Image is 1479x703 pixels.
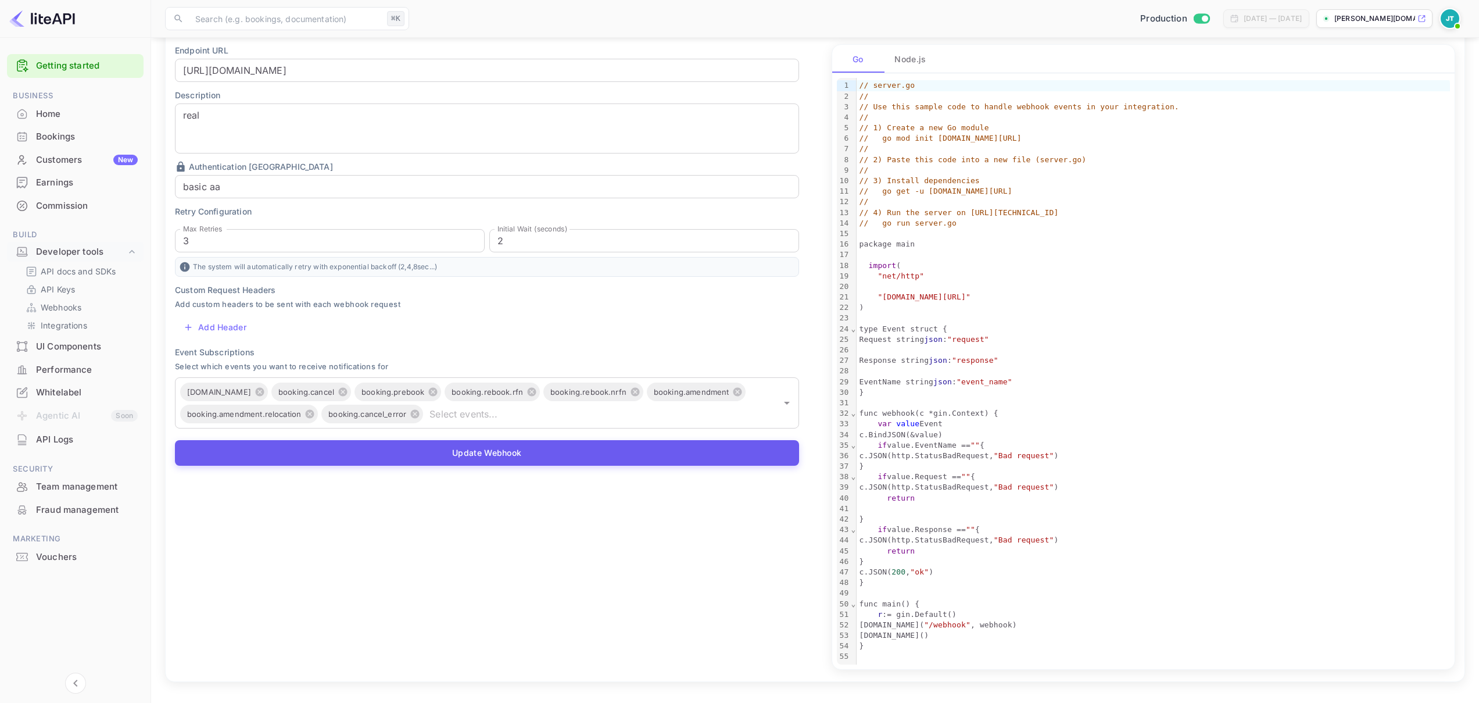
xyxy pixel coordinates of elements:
div: 46 [837,556,851,567]
div: 7 [837,144,851,154]
button: Collapse navigation [65,673,86,694]
span: 200 [891,568,905,576]
div: Fraud management [36,504,138,517]
div: 48 [837,577,851,588]
div: 52 [837,620,851,630]
p: Custom Request Headers [175,284,799,296]
div: Vouchers [7,546,144,569]
div: value.Response == { [857,524,1450,535]
p: Event Subscriptions [175,346,799,358]
span: Add custom headers to be sent with each webhook request [175,298,799,311]
div: API docs and SDKs [21,263,139,280]
div: 5 [837,123,851,133]
div: EventName string : [857,377,1450,387]
div: 33 [837,419,851,429]
img: LiteAPI logo [9,9,75,28]
a: Webhooks [26,301,134,313]
p: Integrations [41,319,87,331]
div: 34 [837,430,851,440]
div: Event [857,419,1450,429]
div: 20 [837,281,851,292]
div: c.JSON(http.StatusBadRequest, ) [857,535,1450,545]
span: // [859,113,868,122]
a: UI Components [7,336,144,357]
div: 45 [837,546,851,556]
p: API Keys [41,283,75,295]
div: 53 [837,630,851,641]
div: Home [7,103,144,126]
div: [DATE] — [DATE] [1244,13,1302,24]
img: Julian Tabaku [1441,9,1459,28]
p: [PERSON_NAME][DOMAIN_NAME]... [1334,13,1415,24]
span: "net/http" [878,272,924,280]
div: 3 [837,102,851,112]
div: 25 [837,334,851,345]
div: ⌘K [387,11,404,26]
span: Fold line [850,525,856,534]
div: 1 [837,80,851,91]
span: booking.prebook [354,386,431,399]
div: 8 [837,155,851,165]
span: booking.rebook.rfn [445,386,530,399]
div: 16 [837,239,851,249]
div: [DOMAIN_NAME]() [857,630,1450,641]
a: Team management [7,476,144,497]
div: 11 [837,186,851,197]
div: API Logs [7,429,144,451]
span: json [924,335,943,344]
div: } [857,577,1450,588]
div: 4 [837,112,851,123]
div: booking.prebook [354,383,441,401]
div: CustomersNew [7,149,144,172]
span: [DOMAIN_NAME] [180,386,258,399]
div: 23 [837,313,851,323]
div: 43 [837,524,851,535]
div: Team management [36,480,138,494]
div: 29 [837,377,851,387]
a: CustomersNew [7,149,144,170]
div: 32 [837,408,851,419]
span: "Bad request" [994,451,1054,460]
span: if [878,472,887,481]
div: 26 [837,345,851,355]
span: "event_name" [957,377,1012,386]
div: Team management [7,476,144,498]
div: 12 [837,197,851,207]
div: c.JSON( , ) [857,567,1450,577]
div: Commission [36,199,138,213]
span: Build [7,229,144,241]
span: "/webhook" [924,620,971,629]
div: Developer tools [36,245,126,259]
div: Developer tools [7,242,144,262]
div: 31 [837,398,851,408]
span: "request" [947,335,989,344]
span: // 4) Run the server on [URL][TECHNICAL_ID] [859,208,1058,217]
button: Open [779,395,795,411]
div: } [857,641,1450,651]
div: Performance [7,359,144,381]
span: // [859,92,868,101]
span: // 3) Install dependencies [859,176,979,185]
div: 2 [837,91,851,102]
div: 55 [837,651,851,662]
p: Retry Configuration [175,205,799,217]
span: Fold line [850,409,856,417]
input: Enter your secret token for authentication [175,175,799,198]
span: booking.cancel [271,386,341,399]
div: booking.cancel_error [321,405,423,423]
div: 38 [837,472,851,482]
div: Whitelabel [7,381,144,404]
a: Performance [7,359,144,380]
div: } [857,514,1450,524]
span: if [878,441,887,449]
div: } [857,461,1450,472]
span: "[DOMAIN_NAME][URL]" [878,292,971,301]
span: // 2) Paste this code into a new file (server.go) [859,155,1086,164]
span: r [878,610,882,619]
div: 13 [837,208,851,218]
span: // go get -u [DOMAIN_NAME][URL] [859,187,1012,195]
p: Description [175,89,799,101]
a: Fraud management [7,499,144,520]
span: booking.amendment [647,386,736,399]
div: c.JSON(http.StatusBadRequest, ) [857,482,1450,493]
